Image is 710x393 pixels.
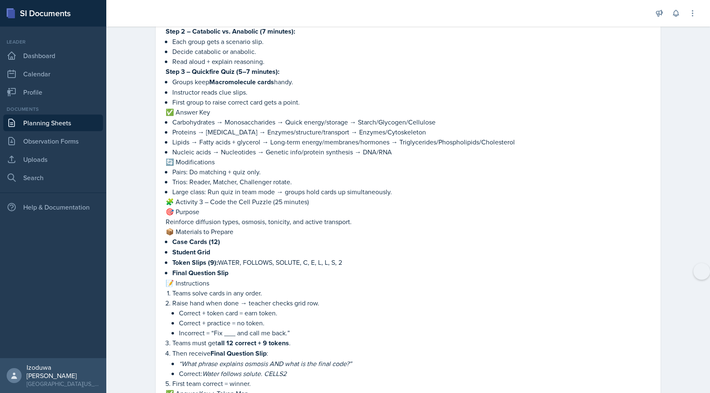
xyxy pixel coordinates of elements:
a: Planning Sheets [3,115,103,131]
p: Lipids → Fatty acids + glycerol → Long-term energy/membranes/hormones → Triglycerides/Phospholipi... [172,137,651,147]
p: Teams must get . [172,338,651,348]
p: Carbohydrates → Monosaccharides → Quick energy/storage → Starch/Glycogen/Cellulose [172,117,651,127]
p: Trios: Reader, Matcher, Challenger rotate. [172,177,651,187]
strong: Step 3 – Quickfire Quiz (5–7 minutes): [166,67,279,76]
p: 🧩 Activity 3 – Code the Cell Puzzle (25 minutes) [166,197,651,207]
strong: Step 2 – Catabolic vs. Anabolic (7 minutes): [166,27,295,36]
p: 🔄 Modifications [166,157,651,167]
a: Observation Forms [3,133,103,149]
a: Profile [3,84,103,100]
strong: Macromolecule cards [209,77,274,87]
p: Incorrect = “Fix ___ and call me back.” [179,328,651,338]
p: Instructor reads clue slips. [172,87,651,97]
p: Read aloud + explain reasoning. [172,56,651,66]
a: Search [3,169,103,186]
strong: Final Question Slip [211,349,267,358]
p: Large class: Run quiz in team mode → groups hold cards up simultaneously. [172,187,651,197]
p: 📝 Instructions [166,278,651,288]
p: 🎯 Purpose [166,207,651,217]
p: First team correct = winner. [172,378,651,388]
p: Groups keep handy. [172,77,651,87]
p: 📦 Materials to Prepare [166,227,651,237]
p: Pairs: Do matching + quiz only. [172,167,651,177]
p: Nucleic acids → Nucleotides → Genetic info/protein synthesis → DNA/RNA [172,147,651,157]
p: Correct + token card = earn token. [179,308,651,318]
em: “What phrase explains osmosis AND what is the final code?” [179,359,352,368]
p: WATER, FOLLOWS, SOLUTE, C, E, L, L, S, 2 [172,257,651,268]
div: Help & Documentation [3,199,103,215]
strong: Token Slips (9): [172,258,218,267]
p: ✅ Answer Key [166,107,651,117]
p: Proteins → [MEDICAL_DATA] → Enzymes/structure/transport → Enzymes/Cytoskeleton [172,127,651,137]
div: Leader [3,38,103,46]
div: Izoduwa [PERSON_NAME] [27,363,100,380]
p: First group to raise correct card gets a point. [172,97,651,107]
p: Then receive : [172,348,651,359]
strong: all 12 correct + 9 tokens [218,338,289,348]
em: Water follows solute. CELLS2 [202,369,286,378]
p: Decide catabolic or anabolic. [172,46,651,56]
strong: Case Cards (12) [172,237,220,247]
a: Calendar [3,66,103,82]
p: Reinforce diffusion types, osmosis, tonicity, and active transport. [166,217,651,227]
div: Documents [3,105,103,113]
strong: Student Grid [172,247,210,257]
p: Correct: [179,369,651,378]
a: Dashboard [3,47,103,64]
strong: Final Question Slip [172,268,228,278]
p: Teams solve cards in any order. [172,288,651,298]
a: Uploads [3,151,103,168]
p: Correct + practice = no token. [179,318,651,328]
p: Raise hand when done → teacher checks grid row. [172,298,651,308]
div: [GEOGRAPHIC_DATA][US_STATE] [27,380,100,388]
p: Each group gets a scenario slip. [172,37,651,46]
